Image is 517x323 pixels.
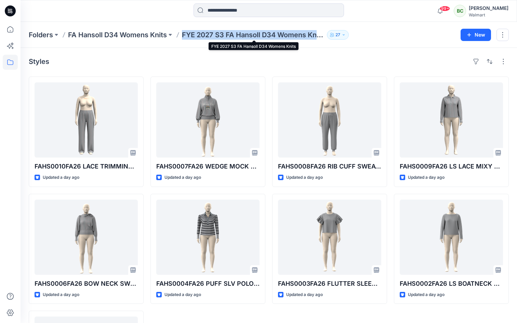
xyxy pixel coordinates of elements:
a: FAHS0003FA26 FLUTTER SLEEVE TOP [278,200,381,275]
p: Updated a day ago [408,291,445,298]
div: [PERSON_NAME] [469,4,508,12]
a: FAHS0006FA26 BOW NECK SWTSHRT [35,200,138,275]
p: Updated a day ago [43,174,79,181]
p: FAHS0004FA26 PUFF SLV POLO TOP [156,279,260,288]
a: FAHS0007FA26 WEDGE MOCK SWTSHRT [156,82,260,158]
p: 27 [335,31,340,39]
a: FA Hansoll D34 Womens Knits [68,30,167,40]
p: Updated a day ago [43,291,79,298]
p: Updated a day ago [286,174,323,181]
p: FAHS0003FA26 FLUTTER SLEEVE TOP [278,279,381,288]
p: FYE 2027 S3 FA Hansoll D34 Womens Knits [182,30,324,40]
p: FAHS0009FA26 LS LACE MIXY POLO [400,162,503,171]
a: FAHS0004FA26 PUFF SLV POLO TOP [156,200,260,275]
p: Updated a day ago [164,291,201,298]
p: FAHS0007FA26 WEDGE MOCK SWTSHRT [156,162,260,171]
div: BC [454,5,466,17]
a: FAHS0009FA26 LS LACE MIXY POLO [400,82,503,158]
button: New [461,29,491,41]
p: Updated a day ago [408,174,445,181]
p: Updated a day ago [286,291,323,298]
p: FAHS0002FA26 LS BOATNECK TEE [400,279,503,288]
p: FAHS0006FA26 BOW NECK SWTSHRT [35,279,138,288]
div: Walmart [469,12,508,17]
a: FAHS0010FA26 LACE TRIMMING TRACKPANT [35,82,138,158]
a: FAHS0002FA26 LS BOATNECK TEE [400,200,503,275]
a: Folders [29,30,53,40]
a: FAHS0008FA26 RIB CUFF SWEATPANT [278,82,381,158]
h4: Styles [29,57,49,66]
p: FAHS0008FA26 RIB CUFF SWEATPANT [278,162,381,171]
span: 99+ [440,6,450,11]
p: Updated a day ago [164,174,201,181]
button: 27 [327,30,349,40]
p: FAHS0010FA26 LACE TRIMMING TRACKPANT [35,162,138,171]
